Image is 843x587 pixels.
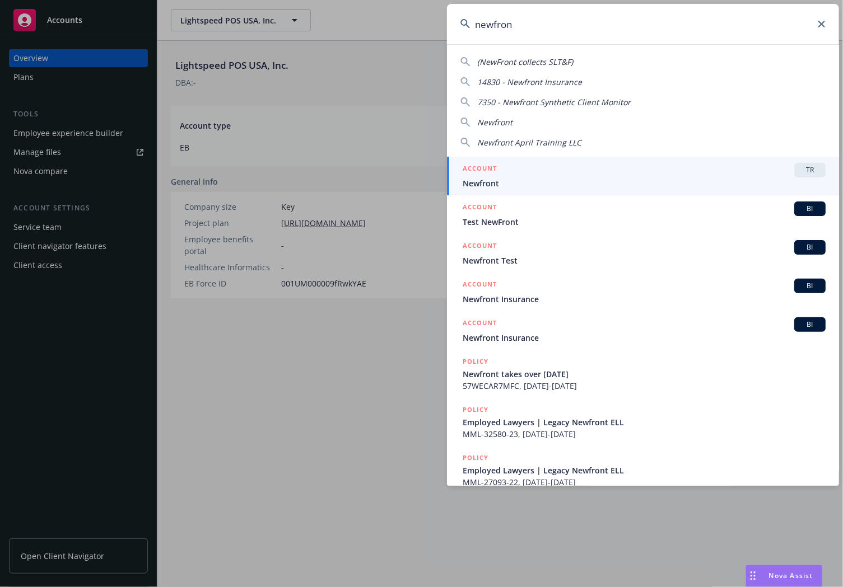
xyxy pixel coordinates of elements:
span: BI [799,320,821,330]
span: Newfront Insurance [463,293,826,305]
span: MML-27093-22, [DATE]-[DATE] [463,476,826,488]
h5: ACCOUNT [463,317,497,331]
span: Newfront Test [463,255,826,266]
span: Employed Lawyers | Legacy Newfront ELL [463,464,826,476]
span: BI [799,204,821,214]
a: ACCOUNTBINewfront Test [447,234,839,273]
span: Employed Lawyers | Legacy Newfront ELL [463,416,826,428]
a: ACCOUNTBINewfront Insurance [447,273,839,311]
h5: POLICY [463,356,488,367]
span: TR [799,165,821,175]
button: Nova Assist [746,565,823,587]
h5: ACCOUNT [463,163,497,176]
span: 14830 - Newfront Insurance [477,77,582,87]
span: Newfront takes over [DATE] [463,368,826,380]
a: ACCOUNTBITest NewFront [447,195,839,234]
span: Newfront [463,177,826,189]
span: Newfront Insurance [463,332,826,344]
a: POLICYNewfront takes over [DATE]57WECAR7MFC, [DATE]-[DATE] [447,350,839,398]
h5: ACCOUNT [463,240,497,253]
span: Newfront [477,117,513,128]
div: Drag to move [746,565,760,586]
a: ACCOUNTTRNewfront [447,157,839,195]
input: Search... [447,4,839,44]
span: Newfront April Training LLC [477,137,581,148]
span: BI [799,281,821,291]
span: BI [799,242,821,252]
span: 7350 - Newfront Synthetic Client Monitor [477,97,631,107]
a: POLICYEmployed Lawyers | Legacy Newfront ELLMML-32580-23, [DATE]-[DATE] [447,398,839,446]
a: ACCOUNTBINewfront Insurance [447,311,839,350]
h5: ACCOUNT [463,279,497,292]
span: Nova Assist [769,571,813,580]
h5: POLICY [463,452,488,463]
h5: POLICY [463,404,488,415]
span: (NewFront collects SLT&F) [477,57,573,67]
span: MML-32580-23, [DATE]-[DATE] [463,428,826,440]
a: POLICYEmployed Lawyers | Legacy Newfront ELLMML-27093-22, [DATE]-[DATE] [447,446,839,494]
h5: ACCOUNT [463,201,497,215]
span: 57WECAR7MFC, [DATE]-[DATE] [463,380,826,392]
span: Test NewFront [463,216,826,228]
